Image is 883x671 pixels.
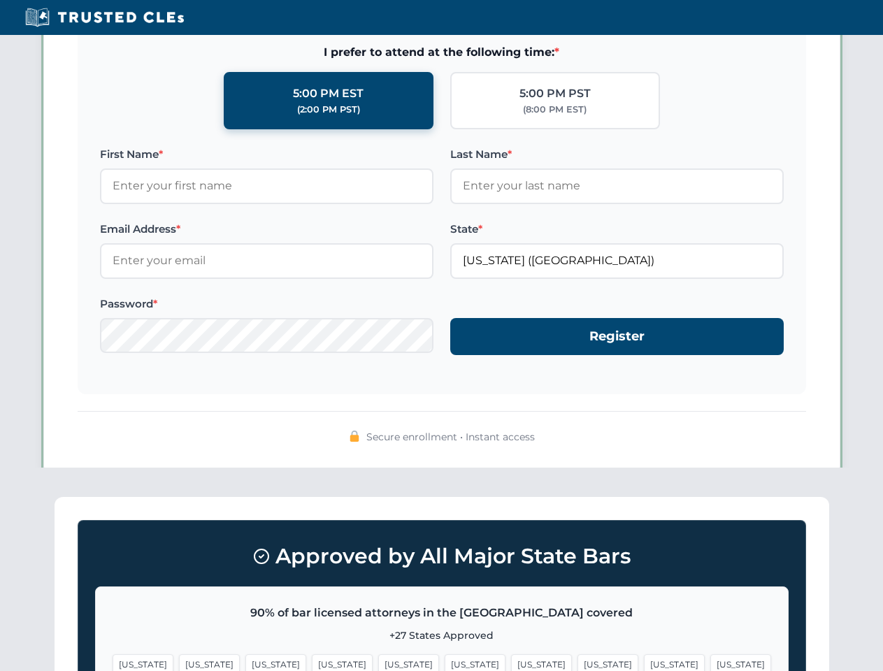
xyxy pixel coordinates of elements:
[366,429,535,445] span: Secure enrollment • Instant access
[297,103,360,117] div: (2:00 PM PST)
[519,85,591,103] div: 5:00 PM PST
[100,296,433,312] label: Password
[100,221,433,238] label: Email Address
[450,243,784,278] input: Florida (FL)
[100,43,784,62] span: I prefer to attend at the following time:
[100,168,433,203] input: Enter your first name
[450,168,784,203] input: Enter your last name
[293,85,364,103] div: 5:00 PM EST
[450,146,784,163] label: Last Name
[113,628,771,643] p: +27 States Approved
[100,146,433,163] label: First Name
[100,243,433,278] input: Enter your email
[450,318,784,355] button: Register
[95,537,789,575] h3: Approved by All Major State Bars
[113,604,771,622] p: 90% of bar licensed attorneys in the [GEOGRAPHIC_DATA] covered
[523,103,587,117] div: (8:00 PM EST)
[349,431,360,442] img: 🔒
[450,221,784,238] label: State
[21,7,188,28] img: Trusted CLEs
